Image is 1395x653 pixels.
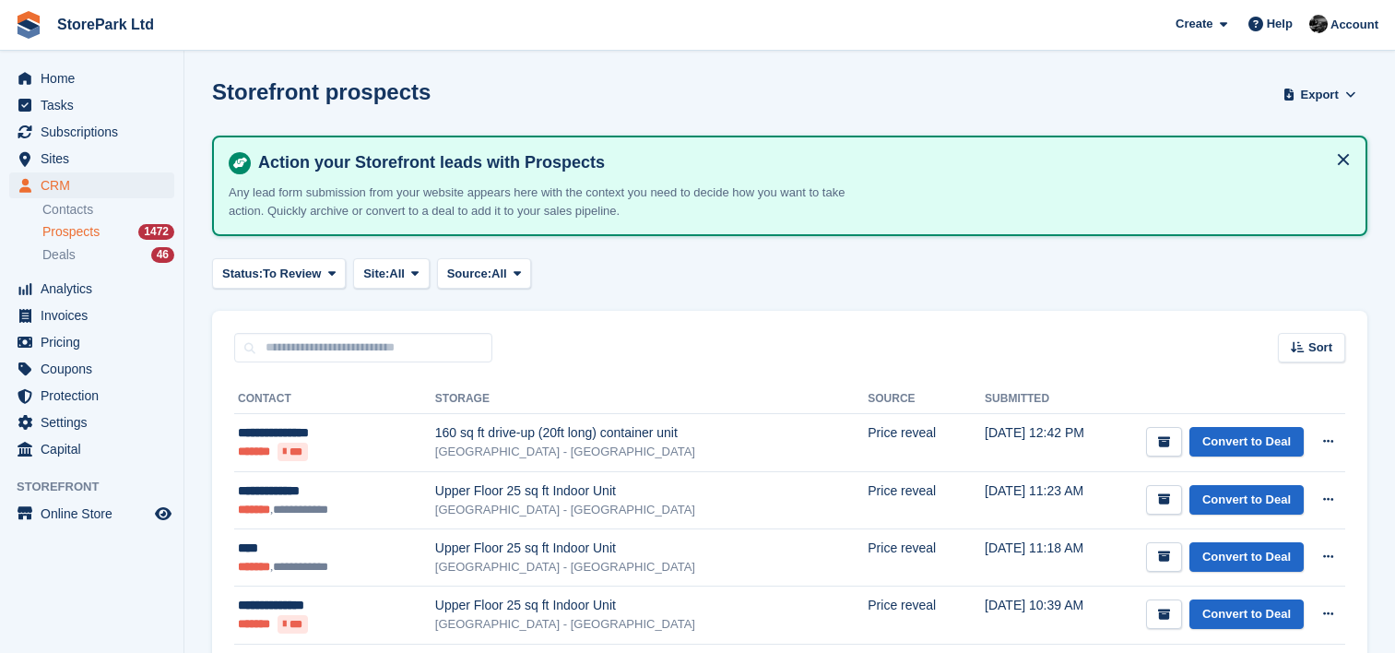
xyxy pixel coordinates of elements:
[152,503,174,525] a: Preview store
[435,596,869,615] div: Upper Floor 25 sq ft Indoor Unit
[42,245,174,265] a: Deals 46
[222,265,263,283] span: Status:
[41,92,151,118] span: Tasks
[41,119,151,145] span: Subscriptions
[9,501,174,527] a: menu
[1176,15,1212,33] span: Create
[491,265,507,283] span: All
[447,265,491,283] span: Source:
[985,385,1105,414] th: Submitted
[1189,542,1304,573] a: Convert to Deal
[42,223,100,241] span: Prospects
[138,224,174,240] div: 1472
[985,528,1105,586] td: [DATE] 11:18 AM
[1189,600,1304,630] a: Convert to Deal
[41,356,151,382] span: Coupons
[435,501,869,519] div: [GEOGRAPHIC_DATA] - [GEOGRAPHIC_DATA]
[42,222,174,242] a: Prospects 1472
[212,79,431,104] h1: Storefront prospects
[985,471,1105,528] td: [DATE] 11:23 AM
[41,436,151,462] span: Capital
[1330,16,1378,34] span: Account
[985,414,1105,472] td: [DATE] 12:42 PM
[435,423,869,443] div: 160 sq ft drive-up (20ft long) container unit
[151,247,174,263] div: 46
[212,258,346,289] button: Status: To Review
[1279,79,1360,110] button: Export
[42,246,76,264] span: Deals
[263,265,321,283] span: To Review
[9,436,174,462] a: menu
[1189,485,1304,516] a: Convert to Deal
[229,184,874,220] p: Any lead form submission from your website appears here with the context you need to decide how y...
[50,9,161,40] a: StorePark Ltd
[985,586,1105,644] td: [DATE] 10:39 AM
[437,258,532,289] button: Source: All
[9,276,174,302] a: menu
[17,478,183,496] span: Storefront
[435,539,869,558] div: Upper Floor 25 sq ft Indoor Unit
[435,558,869,576] div: [GEOGRAPHIC_DATA] - [GEOGRAPHIC_DATA]
[9,119,174,145] a: menu
[9,356,174,382] a: menu
[868,414,985,472] td: Price reveal
[41,383,151,409] span: Protection
[9,146,174,172] a: menu
[435,481,869,501] div: Upper Floor 25 sq ft Indoor Unit
[868,586,985,644] td: Price reveal
[41,276,151,302] span: Analytics
[435,443,869,461] div: [GEOGRAPHIC_DATA] - [GEOGRAPHIC_DATA]
[9,410,174,435] a: menu
[1308,338,1332,357] span: Sort
[234,385,435,414] th: Contact
[41,329,151,355] span: Pricing
[435,385,869,414] th: Storage
[1309,15,1328,33] img: Ryan Mulcahy
[389,265,405,283] span: All
[41,410,151,435] span: Settings
[41,303,151,328] span: Invoices
[435,615,869,634] div: [GEOGRAPHIC_DATA] - [GEOGRAPHIC_DATA]
[41,65,151,91] span: Home
[9,303,174,328] a: menu
[1267,15,1293,33] span: Help
[9,92,174,118] a: menu
[868,385,985,414] th: Source
[9,329,174,355] a: menu
[9,172,174,198] a: menu
[363,265,389,283] span: Site:
[1189,427,1304,457] a: Convert to Deal
[41,501,151,527] span: Online Store
[868,528,985,586] td: Price reveal
[41,146,151,172] span: Sites
[353,258,430,289] button: Site: All
[251,152,1351,173] h4: Action your Storefront leads with Prospects
[42,201,174,219] a: Contacts
[41,172,151,198] span: CRM
[868,471,985,528] td: Price reveal
[9,383,174,409] a: menu
[9,65,174,91] a: menu
[15,11,42,39] img: stora-icon-8386f47178a22dfd0bd8f6a31ec36ba5ce8667c1dd55bd0f319d3a0aa187defe.svg
[1301,86,1339,104] span: Export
